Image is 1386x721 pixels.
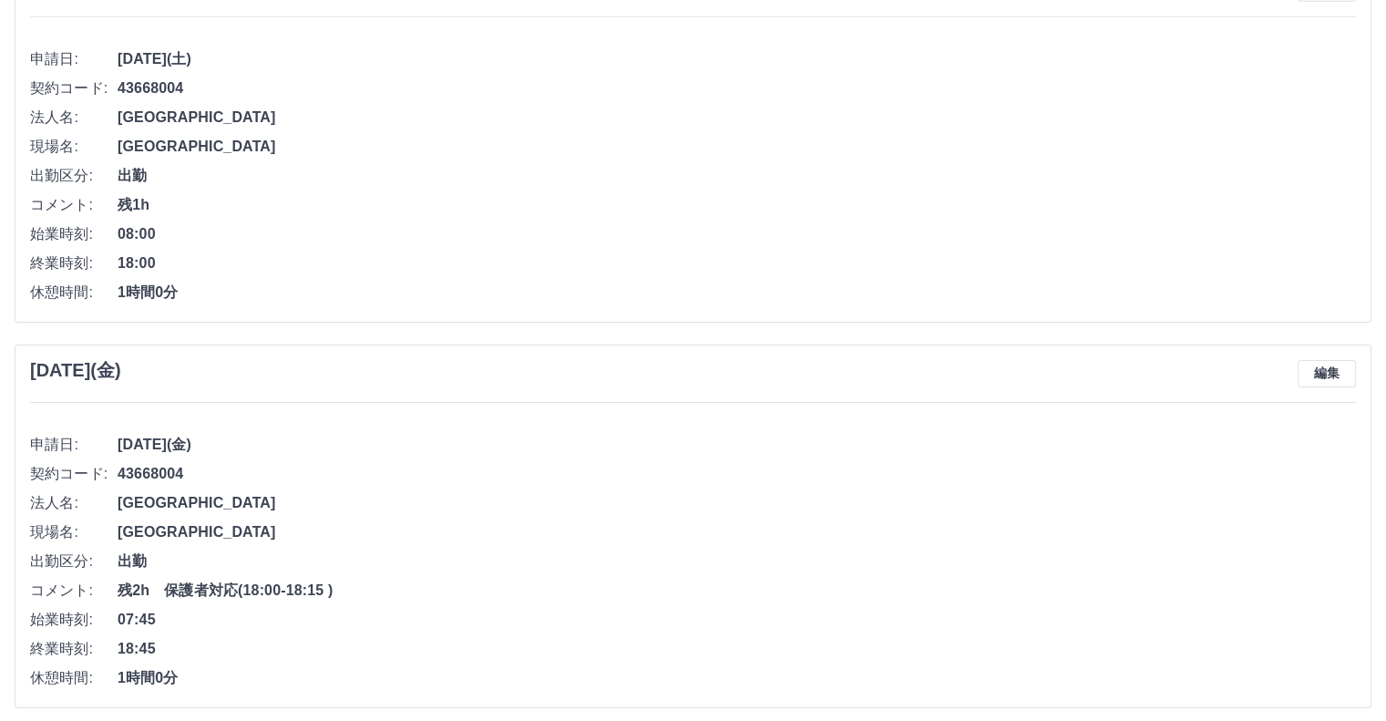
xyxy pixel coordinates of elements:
[118,252,1356,274] span: 18:00
[118,165,1356,187] span: 出勤
[30,434,118,456] span: 申請日:
[30,165,118,187] span: 出勤区分:
[118,551,1356,572] span: 出勤
[30,194,118,216] span: コメント:
[118,521,1356,543] span: [GEOGRAPHIC_DATA]
[30,551,118,572] span: 出勤区分:
[30,667,118,689] span: 休憩時間:
[118,223,1356,245] span: 08:00
[30,107,118,129] span: 法人名:
[118,638,1356,660] span: 18:45
[30,463,118,485] span: 契約コード:
[30,360,121,381] h3: [DATE](金)
[118,434,1356,456] span: [DATE](金)
[30,638,118,660] span: 終業時刻:
[30,136,118,158] span: 現場名:
[118,48,1356,70] span: [DATE](土)
[30,580,118,602] span: コメント:
[30,223,118,245] span: 始業時刻:
[118,194,1356,216] span: 残1h
[118,77,1356,99] span: 43668004
[30,48,118,70] span: 申請日:
[30,252,118,274] span: 終業時刻:
[30,77,118,99] span: 契約コード:
[118,667,1356,689] span: 1時間0分
[30,609,118,631] span: 始業時刻:
[118,282,1356,304] span: 1時間0分
[1298,360,1356,387] button: 編集
[118,580,1356,602] span: 残2h 保護者対応(18:00-18:15 )
[118,492,1356,514] span: [GEOGRAPHIC_DATA]
[118,463,1356,485] span: 43668004
[118,136,1356,158] span: [GEOGRAPHIC_DATA]
[118,609,1356,631] span: 07:45
[30,492,118,514] span: 法人名:
[30,521,118,543] span: 現場名:
[30,282,118,304] span: 休憩時間:
[118,107,1356,129] span: [GEOGRAPHIC_DATA]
